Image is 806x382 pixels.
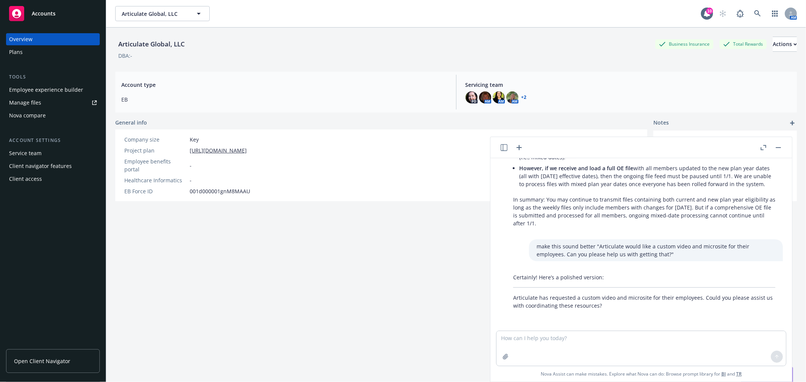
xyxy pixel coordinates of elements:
a: Client navigator features [6,160,100,172]
a: Nova compare [6,109,100,122]
a: Employee experience builder [6,84,100,96]
div: Manage files [9,97,41,109]
div: Business Insurance [655,39,713,49]
div: Client navigator features [9,160,72,172]
a: BI [721,371,726,377]
div: Actions [773,37,797,51]
a: +2 [521,95,527,100]
span: However, if we receive and load a full OE file [519,165,633,172]
p: In summary: You may continue to transmit files containing both current and new plan year eligibil... [513,196,775,227]
span: - [190,176,192,184]
p: Articulate has requested a custom video and microsite for their employees. Could you please assis... [513,294,775,310]
span: Accounts [32,11,56,17]
div: Company size [124,136,187,143]
div: 10 [706,8,713,14]
div: Healthcare Informatics [124,176,187,184]
img: photo [479,91,491,103]
div: Account settings [6,137,100,144]
span: Key [190,136,199,143]
img: photo [506,91,518,103]
div: Articulate Global, LLC [115,39,188,49]
a: [URL][DOMAIN_NAME] [190,146,247,154]
div: EB Force ID [124,187,187,195]
a: Report a Bug [733,6,748,21]
img: photo [493,91,505,103]
span: Servicing team [466,81,791,89]
div: Nova compare [9,109,46,122]
span: Articulate Global, LLC [122,10,187,18]
a: Overview [6,33,100,45]
span: Open Client Navigator [14,357,70,365]
a: add [788,119,797,128]
a: Service team [6,147,100,159]
span: EB [121,95,447,103]
span: - [190,162,192,169]
div: Employee benefits portal [124,157,187,173]
div: Tools [6,73,100,81]
div: Service team [9,147,42,159]
a: Client access [6,173,100,185]
div: Employee experience builder [9,84,83,96]
span: Account type [121,81,447,89]
div: Overview [9,33,32,45]
p: Certainly! Here’s a polished version: [513,273,775,281]
div: DBA: - [118,52,132,60]
a: Plans [6,46,100,58]
a: Accounts [6,3,100,24]
div: Total Rewards [719,39,767,49]
a: Search [750,6,765,21]
div: Client access [9,173,42,185]
span: Nova Assist can make mistakes. Explore what Nova can do: Browse prompt library for and [541,366,742,382]
p: make this sound better "Articulate would like a custom video and microsite for their employees. C... [537,242,775,258]
span: General info [115,119,147,126]
a: Switch app [767,6,783,21]
a: TR [736,371,742,377]
a: Manage files [6,97,100,109]
span: Notes [653,119,669,128]
div: Plans [9,46,23,58]
a: Start snowing [715,6,730,21]
span: 001d000001gnM8MAAU [190,187,250,195]
img: photo [466,91,478,103]
div: Project plan [124,146,187,154]
button: Articulate Global, LLC [115,6,210,21]
li: with all members updated to the new plan year dates (all with [DATE] effective dates), then the o... [519,163,775,189]
button: Actions [773,37,797,52]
